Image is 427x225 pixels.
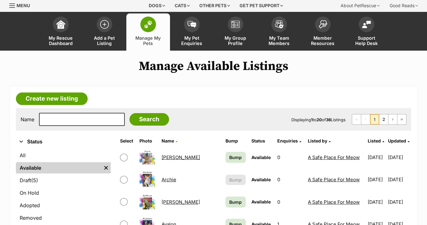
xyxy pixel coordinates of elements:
a: Remove filter [101,162,111,173]
strong: 20 [317,117,322,122]
td: 0 [275,169,305,190]
span: My Group Profile [221,35,250,46]
a: Add a Pet Listing [83,13,126,51]
span: Manage My Pets [134,35,162,46]
a: [PERSON_NAME] [162,199,200,205]
a: Enquiries [277,138,301,143]
span: Member Resources [309,35,337,46]
td: [DATE] [388,191,410,213]
a: My Group Profile [214,13,257,51]
span: Displaying to of Listings [291,117,346,122]
a: On Hold [16,187,111,198]
img: member-resources-icon-8e73f808a243e03378d46382f2149f9095a855e16c252ad45f914b54edf8863c.svg [318,20,327,28]
td: [DATE] [388,147,410,168]
a: Adopted [16,200,111,211]
a: A Safe Place For Meow [308,199,360,205]
span: Page 1 [370,114,379,124]
strong: 1 [311,117,313,122]
a: Manage My Pets [126,13,170,51]
a: [PERSON_NAME] [162,154,200,160]
td: 0 [275,191,305,213]
strong: 36 [326,117,331,122]
th: Bump [223,136,248,146]
td: [DATE] [365,147,388,168]
a: Listed [368,138,384,143]
span: Bump [229,177,242,183]
td: [DATE] [365,169,388,190]
img: help-desk-icon-fdf02630f3aa405de69fd3d07c3f3aa587a6932b1a1747fa1d2bba05be0121f9.svg [362,21,371,28]
a: Bump [226,152,246,163]
a: Draft [16,175,111,186]
img: add-pet-listing-icon-0afa8454b4691262ce3f59096e99ab1cd57d4a30225e0717b998d2c9b9846f56.svg [100,20,109,29]
a: Removed [16,212,111,223]
th: Photo [137,136,158,146]
td: [DATE] [365,191,388,213]
a: My Team Members [257,13,301,51]
span: (5) [31,177,38,184]
input: Search [129,113,169,126]
a: A Safe Place For Meow [308,177,360,182]
span: Name [162,138,174,143]
span: Available [251,177,271,182]
a: A Safe Place For Meow [308,154,360,160]
button: Status [16,138,111,146]
a: Name [162,138,177,143]
span: First page [352,114,361,124]
span: My Pet Enquiries [178,35,206,46]
button: Bump [226,175,246,185]
td: [DATE] [388,169,410,190]
span: My Team Members [265,35,293,46]
img: dashboard-icon-eb2f2d2d3e046f16d808141f083e7271f6b2e854fb5c12c21221c1fb7104beca.svg [56,20,65,29]
span: Menu [17,3,30,8]
img: pet-enquiries-icon-7e3ad2cf08bfb03b45e93fb7055b45f3efa6380592205ae92323e6603595dc1f.svg [187,21,196,28]
nav: Pagination [352,114,406,125]
a: Member Resources [301,13,345,51]
a: All [16,150,111,161]
a: Page 2 [379,114,388,124]
span: Listed by [308,138,327,143]
td: 0 [275,147,305,168]
span: My Rescue Dashboard [47,35,75,46]
a: Listed by [308,138,331,143]
a: Archie [162,177,176,182]
label: Name [21,117,34,122]
span: Bump [229,154,242,161]
a: Support Help Desk [345,13,388,51]
span: Support Help Desk [352,35,381,46]
span: Bump [229,199,242,205]
span: Available [251,155,271,160]
a: Create new listing [16,92,88,105]
span: Add a Pet Listing [90,35,119,46]
a: Next page [388,114,397,124]
a: My Pet Enquiries [170,13,214,51]
th: Status [249,136,274,146]
img: group-profile-icon-3fa3cf56718a62981997c0bc7e787c4b2cf8bcc04b72c1350f741eb67cf2f40e.svg [231,21,240,28]
span: translation missing: en.admin.listings.index.attributes.enquiries [277,138,298,143]
a: Updated [388,138,410,143]
span: Previous page [361,114,370,124]
a: Last page [397,114,406,124]
span: Listed [368,138,381,143]
span: Updated [388,138,406,143]
img: manage-my-pets-icon-02211641906a0b7f246fdf0571729dbe1e7629f14944591b6c1af311fb30b64b.svg [144,20,153,28]
a: Bump [226,197,246,207]
a: My Rescue Dashboard [39,13,83,51]
img: team-members-icon-5396bd8760b3fe7c0b43da4ab00e1e3bb1a5d9ba89233759b79545d2d3fc5d0d.svg [275,20,284,28]
span: Available [251,199,271,204]
th: Select [118,136,136,146]
a: Available [16,162,101,173]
